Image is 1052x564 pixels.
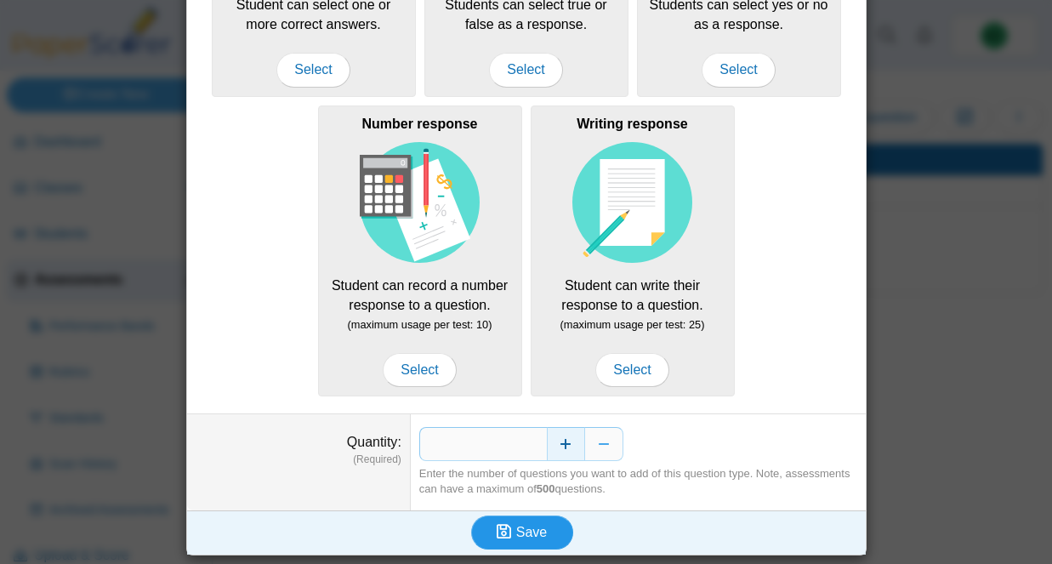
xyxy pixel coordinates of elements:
[531,105,735,396] div: Student can write their response to a question.
[419,466,857,497] div: Enter the number of questions you want to add of this question type. Note, assessments can have a...
[348,318,492,331] small: (maximum usage per test: 10)
[361,117,477,131] b: Number response
[702,53,775,87] span: Select
[489,53,562,87] span: Select
[585,427,623,461] button: Decrease
[347,435,401,449] label: Quantity
[595,353,668,387] span: Select
[577,117,687,131] b: Writing response
[471,516,573,550] button: Save
[276,53,350,87] span: Select
[196,453,401,467] dfn: (Required)
[537,482,555,495] b: 500
[383,353,456,387] span: Select
[560,318,705,331] small: (maximum usage per test: 25)
[572,142,693,263] img: item-type-writing-response.svg
[516,525,547,539] span: Save
[318,105,522,396] div: Student can record a number response to a question.
[547,427,585,461] button: Increase
[360,142,481,263] img: item-type-number-response.svg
